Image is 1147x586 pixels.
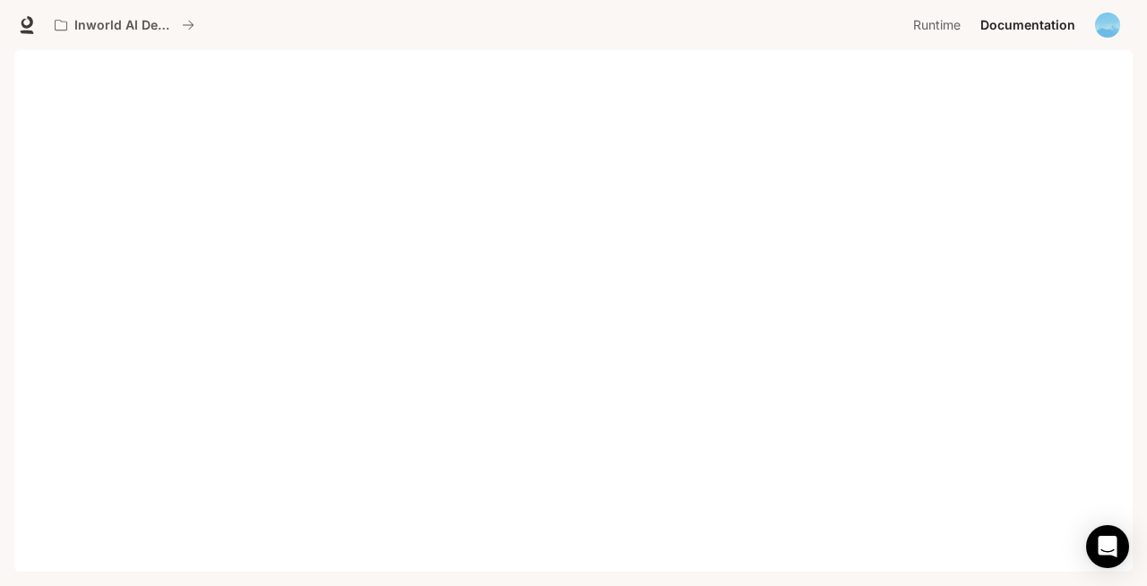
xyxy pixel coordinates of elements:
iframe: Documentation [14,50,1133,586]
p: Inworld AI Demos [74,18,175,33]
a: Documentation [973,7,1082,43]
div: Open Intercom Messenger [1086,525,1129,568]
button: All workspaces [47,7,203,43]
span: Runtime [913,14,961,37]
a: Runtime [906,7,971,43]
span: Documentation [980,14,1075,37]
img: User avatar [1095,13,1120,38]
button: User avatar [1090,7,1125,43]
